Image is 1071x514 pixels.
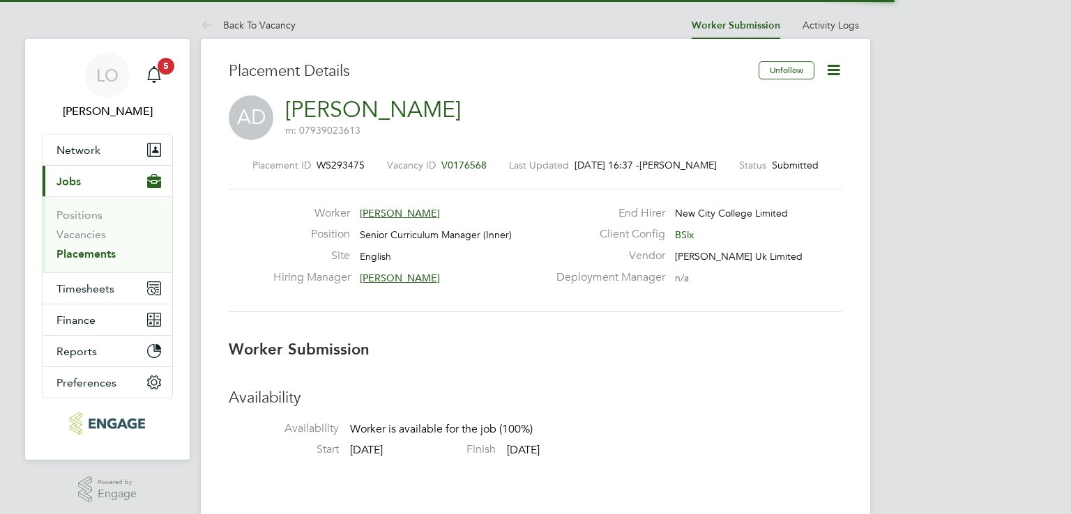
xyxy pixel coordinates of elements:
span: Engage [98,488,137,500]
span: Submitted [772,159,819,171]
span: AD [229,95,273,140]
a: Back To Vacancy [201,19,296,31]
a: Activity Logs [803,19,859,31]
div: Jobs [43,196,172,272]
a: Powered byEngage [78,476,137,503]
span: English [360,250,391,263]
span: [PERSON_NAME] [639,159,717,171]
span: V0176568 [441,159,487,171]
span: Finance [56,313,96,327]
b: Worker Submission [229,340,370,359]
span: m: 07939023613 [285,124,360,137]
nav: Main navigation [25,39,190,460]
label: Vacancy ID [387,159,436,171]
span: [DATE] 16:37 - [575,159,639,171]
button: Jobs [43,166,172,196]
label: Last Updated [509,159,569,171]
span: Preferences [56,376,116,389]
h3: Availability [229,388,842,408]
label: Worker [273,206,350,221]
span: Luke O'Neill [42,103,173,120]
span: [PERSON_NAME] Uk Limited [675,250,803,263]
span: [DATE] [350,443,383,457]
a: 5 [140,53,168,98]
a: [PERSON_NAME] [285,96,461,123]
label: End Hirer [548,206,665,221]
span: LO [96,66,119,84]
img: morganhunt-logo-retina.png [70,412,144,435]
button: Network [43,134,172,165]
label: Finish [386,442,496,457]
label: Availability [229,421,339,436]
label: Placement ID [252,159,311,171]
label: Position [273,227,350,242]
label: Start [229,442,339,457]
span: Jobs [56,175,81,188]
button: Preferences [43,367,172,398]
button: Unfollow [759,61,814,79]
a: Positions [56,208,102,221]
span: WS293475 [317,159,365,171]
span: [PERSON_NAME] [360,272,440,284]
span: Worker is available for the job (100%) [350,422,533,436]
label: Deployment Manager [548,270,665,285]
span: New City College Limited [675,207,788,219]
label: Status [739,159,766,171]
span: [DATE] [507,443,540,457]
span: Timesheets [56,282,114,295]
label: Client Config [548,227,665,242]
span: Senior Curriculum Manager (Inner) [360,228,512,241]
a: Worker Submission [692,20,780,31]
span: Powered by [98,476,137,488]
a: Go to home page [42,412,173,435]
button: Timesheets [43,273,172,304]
span: [PERSON_NAME] [360,207,440,219]
button: Finance [43,304,172,335]
span: 5 [158,58,174,75]
label: Hiring Manager [273,270,350,285]
span: BSix [675,228,694,241]
h3: Placement Details [229,61,748,81]
span: Reports [56,345,97,358]
label: Site [273,249,350,263]
a: Placements [56,247,116,260]
a: Vacancies [56,228,106,241]
span: Network [56,143,100,157]
button: Reports [43,336,172,366]
label: Vendor [548,249,665,263]
a: LO[PERSON_NAME] [42,53,173,120]
span: n/a [675,272,689,284]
